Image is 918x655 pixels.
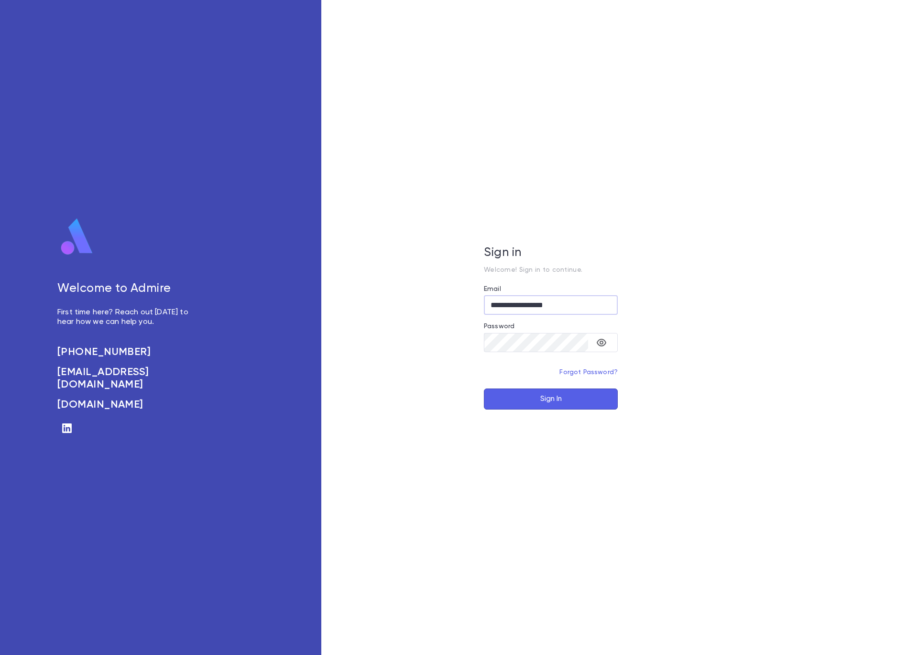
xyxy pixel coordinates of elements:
button: Sign In [484,389,618,410]
a: [DOMAIN_NAME] [57,399,199,411]
label: Email [484,285,501,293]
a: Forgot Password? [559,369,618,376]
button: toggle password visibility [592,333,611,352]
h5: Sign in [484,246,618,260]
label: Password [484,322,514,330]
p: Welcome! Sign in to continue. [484,266,618,274]
p: First time here? Reach out [DATE] to hear how we can help you. [57,308,199,327]
a: [PHONE_NUMBER] [57,346,199,358]
a: [EMAIL_ADDRESS][DOMAIN_NAME] [57,366,199,391]
img: logo [57,218,97,256]
h5: Welcome to Admire [57,282,199,296]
